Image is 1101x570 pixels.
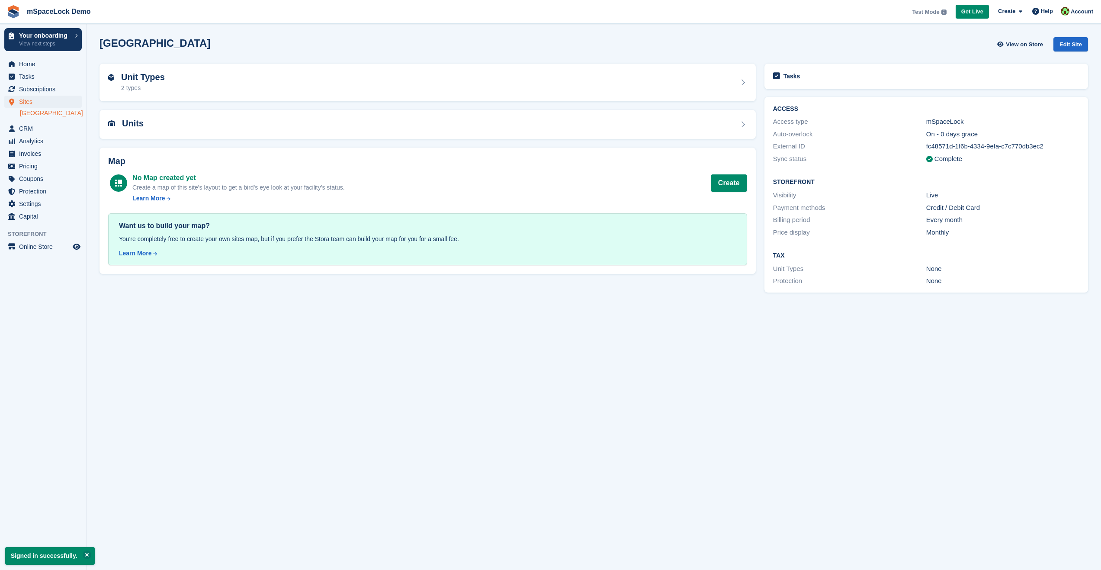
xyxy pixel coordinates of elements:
[19,58,71,70] span: Home
[132,183,344,192] div: Create a map of this site's layout to get a bird's eye look at your facility's status.
[926,264,1079,274] div: None
[1053,37,1088,55] a: Edit Site
[4,173,82,185] a: menu
[19,210,71,222] span: Capital
[19,122,71,135] span: CRM
[19,173,71,185] span: Coupons
[100,64,756,102] a: Unit Types 2 types
[108,156,747,166] h2: Map
[108,74,114,81] img: unit-type-icn-2b2737a686de81e16bb02015468b77c625bbabd49415b5ef34ead5e3b44a266d.svg
[998,7,1015,16] span: Create
[1006,40,1043,49] span: View on Store
[4,210,82,222] a: menu
[773,190,926,200] div: Visibility
[773,129,926,139] div: Auto-overlock
[1061,7,1069,16] img: Szymon Klause
[926,203,1079,213] div: Credit / Debit Card
[773,276,926,286] div: Protection
[19,160,71,172] span: Pricing
[711,174,747,192] button: Create
[121,72,165,82] h2: Unit Types
[19,40,71,48] p: View next steps
[1041,7,1053,16] span: Help
[1071,7,1093,16] span: Account
[773,154,926,164] div: Sync status
[773,117,926,127] div: Access type
[115,180,122,187] img: map-icn-white-8b231986280072e83805622d3debb4903e2986e43859118e7b4002611c8ef794.svg
[773,106,1079,113] h2: ACCESS
[4,241,82,253] a: menu
[132,194,165,203] div: Learn More
[926,142,1079,151] div: fc48571d-1f6b-4334-9efa-c7c770db3ec2
[7,5,20,18] img: stora-icon-8386f47178a22dfd0bd8f6a31ec36ba5ce8667c1dd55bd0f319d3a0aa187defe.svg
[1053,37,1088,52] div: Edit Site
[912,8,939,16] span: Test Mode
[773,228,926,238] div: Price display
[19,32,71,39] p: Your onboarding
[132,173,344,183] div: No Map created yet
[4,198,82,210] a: menu
[23,4,94,19] a: mSpaceLock Demo
[934,154,962,164] div: Complete
[119,249,151,258] div: Learn More
[100,37,210,49] h2: [GEOGRAPHIC_DATA]
[4,83,82,95] a: menu
[941,10,947,15] img: icon-info-grey-7440780725fd019a000dd9b08b2336e03edf1995a4989e88bcd33f0948082b44.svg
[71,242,82,252] a: Preview store
[4,160,82,172] a: menu
[773,215,926,225] div: Billing period
[4,96,82,108] a: menu
[5,547,95,565] p: Signed in successfully.
[119,235,736,244] div: You're completely free to create your own sites map, but if you prefer the Stora team can build y...
[8,230,86,238] span: Storefront
[956,5,989,19] a: Get Live
[19,135,71,147] span: Analytics
[926,228,1079,238] div: Monthly
[19,96,71,108] span: Sites
[926,215,1079,225] div: Every month
[108,120,115,126] img: unit-icn-7be61d7bf1b0ce9d3e12c5938cc71ed9869f7b940bace4675aadf7bd6d80202e.svg
[121,84,165,93] div: 2 types
[100,110,756,139] a: Units
[773,142,926,151] div: External ID
[132,194,344,203] a: Learn More
[4,71,82,83] a: menu
[773,203,926,213] div: Payment methods
[4,58,82,70] a: menu
[926,276,1079,286] div: None
[4,122,82,135] a: menu
[4,185,82,197] a: menu
[19,241,71,253] span: Online Store
[122,119,144,129] h2: Units
[19,198,71,210] span: Settings
[996,37,1046,52] a: View on Store
[773,252,1079,259] h2: Tax
[4,28,82,51] a: Your onboarding View next steps
[20,109,82,117] a: [GEOGRAPHIC_DATA]
[19,71,71,83] span: Tasks
[19,148,71,160] span: Invoices
[961,7,983,16] span: Get Live
[773,264,926,274] div: Unit Types
[783,72,800,80] h2: Tasks
[926,129,1079,139] div: On - 0 days grace
[773,179,1079,186] h2: Storefront
[19,185,71,197] span: Protection
[19,83,71,95] span: Subscriptions
[4,135,82,147] a: menu
[119,221,736,231] div: Want us to build your map?
[4,148,82,160] a: menu
[926,190,1079,200] div: Live
[926,117,1079,127] div: mSpaceLock
[119,249,736,258] a: Learn More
